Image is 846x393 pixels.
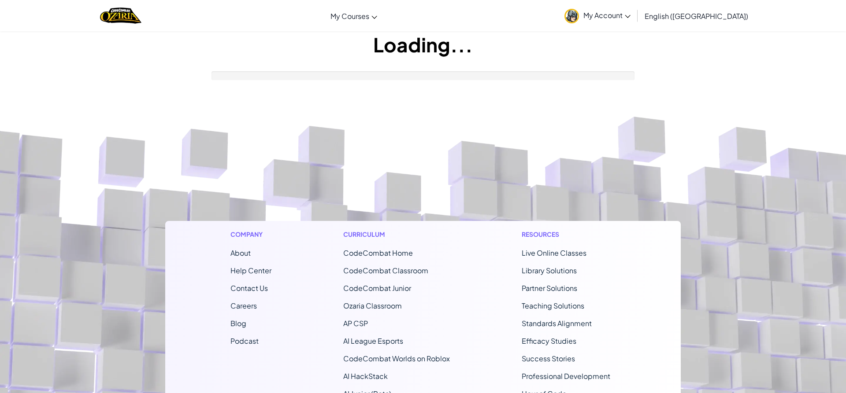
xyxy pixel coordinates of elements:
span: My Courses [330,11,369,21]
a: Library Solutions [522,266,577,275]
h1: Curriculum [343,230,450,239]
h1: Company [230,230,271,239]
a: Ozaria Classroom [343,301,402,310]
img: avatar [564,9,579,23]
a: AI League Esports [343,336,403,345]
a: About [230,248,251,257]
a: Efficacy Studies [522,336,576,345]
a: Success Stories [522,354,575,363]
a: Live Online Classes [522,248,586,257]
a: Ozaria by CodeCombat logo [100,7,141,25]
a: Podcast [230,336,259,345]
a: CodeCombat Classroom [343,266,428,275]
span: My Account [583,11,631,20]
a: Careers [230,301,257,310]
a: My Courses [326,4,382,28]
a: My Account [560,2,635,29]
a: Professional Development [522,371,610,381]
a: AP CSP [343,319,368,328]
a: Standards Alignment [522,319,592,328]
a: CodeCombat Junior [343,283,411,293]
img: Home [100,7,141,25]
a: AI HackStack [343,371,388,381]
span: Contact Us [230,283,268,293]
a: CodeCombat Worlds on Roblox [343,354,450,363]
a: Help Center [230,266,271,275]
a: English ([GEOGRAPHIC_DATA]) [640,4,753,28]
a: Partner Solutions [522,283,577,293]
span: English ([GEOGRAPHIC_DATA]) [645,11,748,21]
a: Blog [230,319,246,328]
h1: Resources [522,230,616,239]
span: CodeCombat Home [343,248,413,257]
a: Teaching Solutions [522,301,584,310]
